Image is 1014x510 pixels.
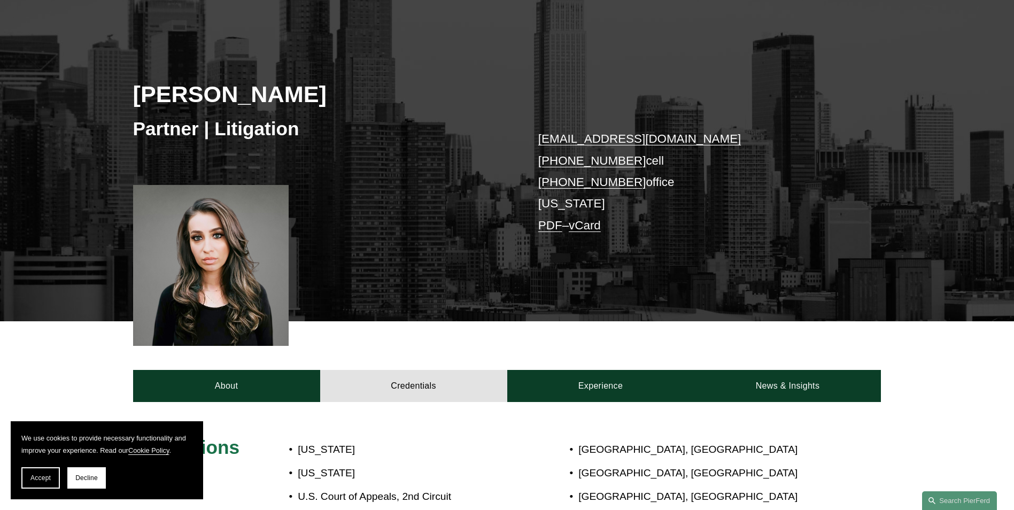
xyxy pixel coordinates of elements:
span: Accept [30,474,51,482]
a: Search this site [922,491,997,510]
p: We use cookies to provide necessary functionality and improve your experience. Read our . [21,432,192,457]
a: [EMAIL_ADDRESS][DOMAIN_NAME] [538,132,741,145]
a: Experience [507,370,694,402]
a: [PHONE_NUMBER] [538,154,646,167]
h3: Partner | Litigation [133,117,507,141]
button: Accept [21,467,60,489]
h2: [PERSON_NAME] [133,80,507,108]
p: [US_STATE] [298,464,507,483]
button: Decline [67,467,106,489]
p: [US_STATE] [298,441,507,459]
a: [PHONE_NUMBER] [538,175,646,189]
span: Decline [75,474,98,482]
section: Cookie banner [11,421,203,499]
a: vCard [569,219,601,232]
p: cell office [US_STATE] – [538,128,850,236]
a: News & Insights [694,370,881,402]
p: [GEOGRAPHIC_DATA], [GEOGRAPHIC_DATA] [578,464,819,483]
a: Cookie Policy [128,446,169,454]
a: Credentials [320,370,507,402]
p: U.S. Court of Appeals, 2nd Circuit [298,488,507,506]
a: PDF [538,219,562,232]
a: About [133,370,320,402]
p: [GEOGRAPHIC_DATA], [GEOGRAPHIC_DATA] [578,488,819,506]
p: [GEOGRAPHIC_DATA], [GEOGRAPHIC_DATA] [578,441,819,459]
